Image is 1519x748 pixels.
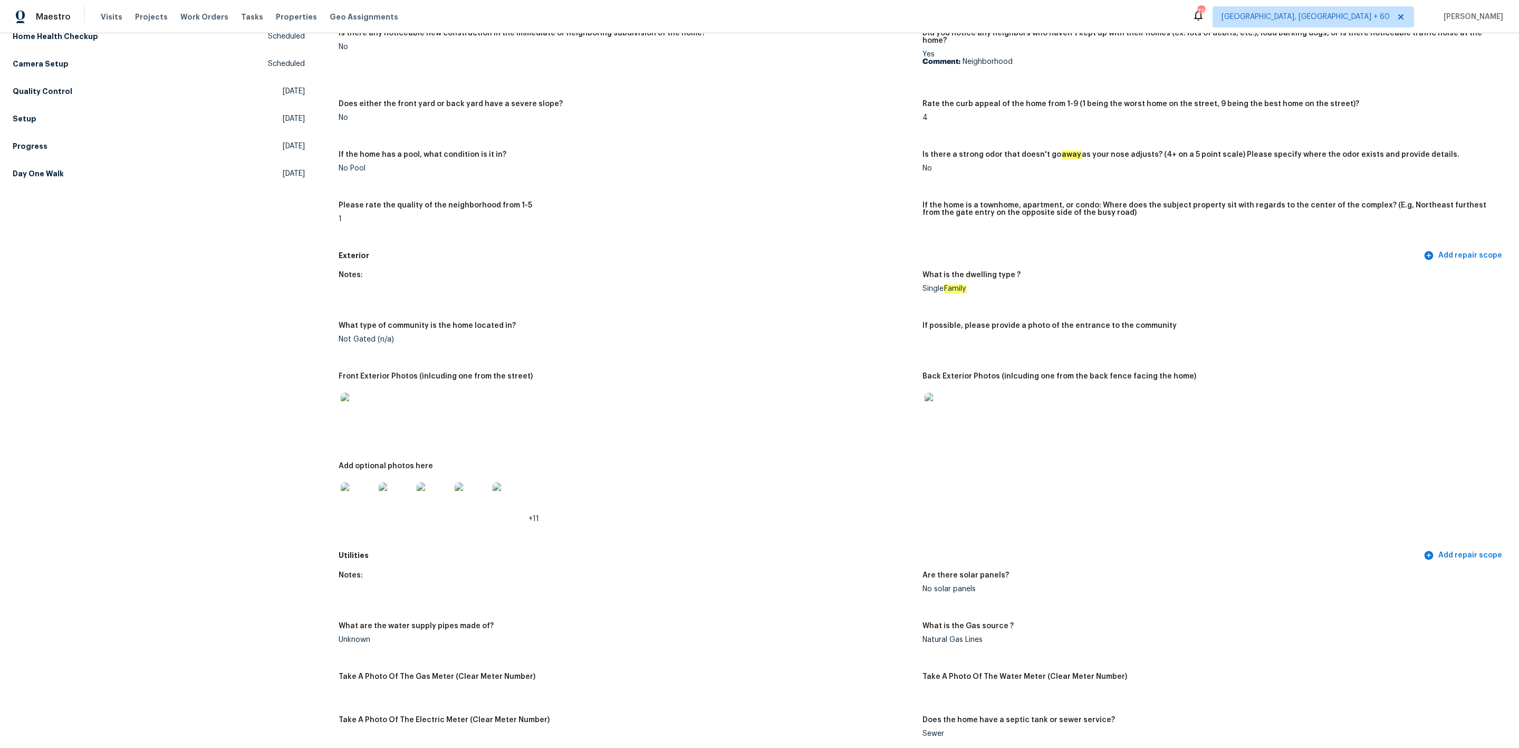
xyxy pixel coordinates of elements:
h5: Front Exterior Photos (inlcuding one from the street) [339,373,533,380]
h5: What type of community is the home located in? [339,322,516,329]
h5: Add optional photos here [339,462,433,470]
div: Natural Gas Lines [922,636,1498,643]
h5: If the home is a townhome, apartment, or condo: Where does the subject property sit with regards ... [922,202,1498,216]
div: Single [922,285,1498,292]
h5: What is the Gas source ? [922,622,1014,630]
span: Add repair scope [1426,249,1502,262]
h5: Is there any noticeable new construction in the immediate or neighboring subdivision of the home? [339,30,706,37]
div: No [922,165,1498,172]
div: 1 [339,215,914,223]
h5: Does either the front yard or back yard have a severe slope? [339,100,563,108]
h5: What is the dwelling type ? [922,271,1021,279]
a: Quality Control[DATE] [13,82,305,101]
a: Home Health CheckupScheduled [13,27,305,46]
span: Add repair scope [1426,549,1502,562]
span: Properties [276,12,317,22]
div: Yes [922,51,1498,65]
div: 774 [1197,6,1205,17]
h5: Does the home have a septic tank or sewer service? [922,716,1115,724]
button: Add repair scope [1421,246,1506,266]
span: Scheduled [268,31,305,42]
span: Work Orders [180,12,228,22]
h5: Please rate the quality of the neighborhood from 1-5 [339,202,532,209]
em: Family [944,285,966,293]
a: Day One Walk[DATE] [13,164,305,183]
span: +11 [528,515,539,523]
span: Geo Assignments [330,12,398,22]
div: 4 [922,114,1498,121]
h5: Day One Walk [13,168,64,179]
h5: Utilities [339,550,1421,561]
h5: Progress [13,141,47,152]
h5: Exterior [339,250,1421,261]
a: Progress[DATE] [13,137,305,156]
span: [DATE] [283,113,305,124]
h5: Notes: [339,572,363,579]
span: Projects [135,12,168,22]
h5: If the home has a pool, what condition is it in? [339,151,506,158]
h5: Camera Setup [13,59,69,69]
a: Camera SetupScheduled [13,54,305,73]
div: No Pool [339,165,914,172]
span: Maestro [36,12,71,22]
div: Not Gated (n/a) [339,336,914,343]
h5: Rate the curb appeal of the home from 1-9 (1 being the worst home on the street, 9 being the best... [922,100,1359,108]
h5: Did you notice any neighbors who haven't kept up with their homes (ex. lots of debris, etc.), lou... [922,30,1498,44]
h5: Is there a strong odor that doesn't go as your nose adjusts? (4+ on a 5 point scale) Please speci... [922,151,1459,158]
h5: Take A Photo Of The Water Meter (Clear Meter Number) [922,673,1127,680]
div: No [339,114,914,121]
span: [GEOGRAPHIC_DATA], [GEOGRAPHIC_DATA] + 60 [1222,12,1390,22]
h5: What are the water supply pipes made of? [339,622,494,630]
span: Scheduled [268,59,305,69]
h5: Take A Photo Of The Electric Meter (Clear Meter Number) [339,716,550,724]
h5: Take A Photo Of The Gas Meter (Clear Meter Number) [339,673,535,680]
h5: Quality Control [13,86,72,97]
h5: Notes: [339,271,363,279]
h5: If possible, please provide a photo of the entrance to the community [922,322,1177,329]
span: [DATE] [283,86,305,97]
span: Visits [101,12,122,22]
b: Comment: [922,58,960,65]
span: [PERSON_NAME] [1439,12,1503,22]
h5: Are there solar panels? [922,572,1009,579]
p: Neighborhood [922,58,1498,65]
h5: Setup [13,113,36,124]
button: Add repair scope [1421,546,1506,565]
div: Unknown [339,636,914,643]
h5: Back Exterior Photos (inlcuding one from the back fence facing the home) [922,373,1196,380]
span: [DATE] [283,141,305,152]
a: Setup[DATE] [13,109,305,128]
span: Tasks [241,13,263,21]
div: Sewer [922,730,1498,737]
span: [DATE] [283,168,305,179]
div: No solar panels [922,585,1498,593]
div: No [339,43,914,51]
h5: Home Health Checkup [13,31,98,42]
em: away [1061,150,1082,159]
